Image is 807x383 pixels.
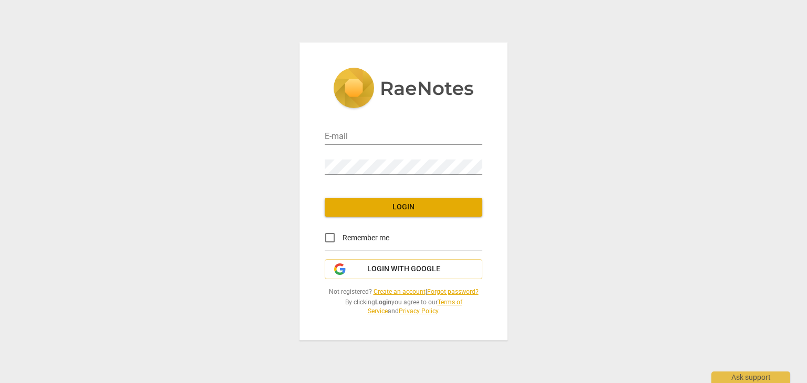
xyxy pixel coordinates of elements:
[325,298,482,315] span: By clicking you agree to our and .
[325,259,482,279] button: Login with Google
[333,202,474,212] span: Login
[325,198,482,217] button: Login
[375,299,391,306] b: Login
[333,68,474,111] img: 5ac2273c67554f335776073100b6d88f.svg
[711,371,790,383] div: Ask support
[367,264,440,274] span: Login with Google
[374,288,426,295] a: Create an account
[325,288,482,296] span: Not registered? |
[343,232,389,243] span: Remember me
[399,307,438,315] a: Privacy Policy
[368,299,462,315] a: Terms of Service
[427,288,479,295] a: Forgot password?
